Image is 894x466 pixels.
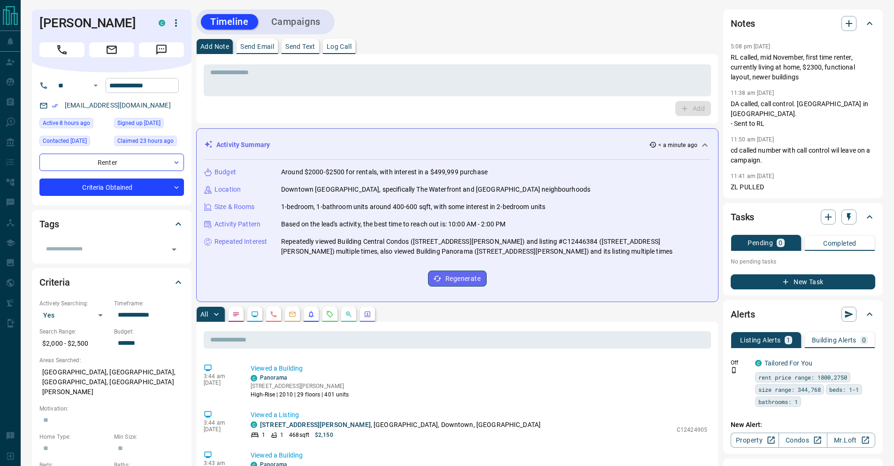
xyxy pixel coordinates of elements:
[731,420,875,430] p: New Alert:
[117,118,160,128] span: Signed up [DATE]
[764,359,812,367] a: Tailored For You
[39,336,109,351] p: $2,000 - $2,500
[289,431,309,439] p: 468 sqft
[89,42,134,57] span: Email
[39,16,145,31] h1: [PERSON_NAME]
[812,337,856,343] p: Building Alerts
[214,219,260,229] p: Activity Pattern
[731,367,737,373] svg: Push Notification Only
[43,118,90,128] span: Active 8 hours ago
[39,217,59,232] h2: Tags
[65,101,171,109] a: [EMAIL_ADDRESS][DOMAIN_NAME]
[315,431,333,439] p: $2,150
[748,240,773,246] p: Pending
[214,237,267,247] p: Repeated Interest
[251,364,707,373] p: Viewed a Building
[731,210,754,225] h2: Tasks
[90,80,101,91] button: Open
[731,16,755,31] h2: Notes
[39,356,184,365] p: Areas Searched:
[204,419,237,426] p: 3:44 am
[731,182,875,192] p: ZL PULLED
[39,404,184,413] p: Motivation:
[658,141,697,149] p: < a minute ago
[114,118,184,131] div: Thu Jul 31 2025
[260,374,287,381] a: Panorama
[114,136,184,149] div: Tue Oct 14 2025
[731,99,875,129] p: DA called, call control. [GEOGRAPHIC_DATA] in [GEOGRAPHIC_DATA]. - Sent to RL
[39,365,184,400] p: [GEOGRAPHIC_DATA], [GEOGRAPHIC_DATA], [GEOGRAPHIC_DATA], [GEOGRAPHIC_DATA][PERSON_NAME]
[251,450,707,460] p: Viewed a Building
[758,373,847,382] span: rent price range: 1800,2750
[168,243,181,256] button: Open
[731,255,875,269] p: No pending tasks
[159,20,165,26] div: condos.ca
[39,179,184,196] div: Criteria Obtained
[740,337,781,343] p: Listing Alerts
[204,426,237,433] p: [DATE]
[731,146,875,165] p: cd called number with call control wil leave on a campaign.
[39,327,109,336] p: Search Range:
[251,390,349,399] p: High-Rise | 2010 | 29 floors | 401 units
[731,303,875,326] div: Alerts
[52,102,58,109] svg: Email Verified
[39,42,84,57] span: Call
[214,202,255,212] p: Size & Rooms
[39,433,109,441] p: Home Type:
[285,43,315,50] p: Send Text
[731,43,771,50] p: 5:08 pm [DATE]
[39,275,70,290] h2: Criteria
[862,337,866,343] p: 0
[731,53,875,82] p: RL called, mid November, first time renter, currently living at home, $2300, functional layout, n...
[829,385,859,394] span: beds: 1-1
[779,240,782,246] p: 0
[114,327,184,336] p: Budget:
[307,311,315,318] svg: Listing Alerts
[204,380,237,386] p: [DATE]
[214,167,236,177] p: Budget
[731,433,779,448] a: Property
[251,311,259,318] svg: Lead Browsing Activity
[827,433,875,448] a: Mr.Loft
[200,43,229,50] p: Add Note
[39,299,109,308] p: Actively Searching:
[281,185,590,194] p: Downtown [GEOGRAPHIC_DATA], specifically The Waterfront and [GEOGRAPHIC_DATA] neighbourhoods
[428,271,487,287] button: Regenerate
[39,308,109,323] div: Yes
[240,43,274,50] p: Send Email
[204,373,237,380] p: 3:44 am
[779,433,827,448] a: Condos
[731,307,755,322] h2: Alerts
[39,154,184,171] div: Renter
[731,136,774,143] p: 11:50 am [DATE]
[731,173,774,179] p: 11:41 am [DATE]
[823,240,856,247] p: Completed
[262,431,265,439] p: 1
[280,431,283,439] p: 1
[114,433,184,441] p: Min Size:
[204,136,711,154] div: Activity Summary< a minute ago
[251,375,257,381] div: condos.ca
[139,42,184,57] span: Message
[787,337,790,343] p: 1
[260,420,541,430] p: , [GEOGRAPHIC_DATA], Downtown, [GEOGRAPHIC_DATA]
[232,311,240,318] svg: Notes
[758,397,798,406] span: bathrooms: 1
[216,140,270,150] p: Activity Summary
[262,14,330,30] button: Campaigns
[270,311,277,318] svg: Calls
[345,311,352,318] svg: Opportunities
[251,382,349,390] p: [STREET_ADDRESS][PERSON_NAME]
[758,385,821,394] span: size range: 344,768
[39,271,184,294] div: Criteria
[281,202,545,212] p: 1-bedroom, 1-bathroom units around 400-600 sqft, with some interest in 2-bedroom units
[326,311,334,318] svg: Requests
[251,421,257,428] div: condos.ca
[260,421,371,428] a: [STREET_ADDRESS][PERSON_NAME]
[281,219,505,229] p: Based on the lead's activity, the best time to reach out is: 10:00 AM - 2:00 PM
[201,14,258,30] button: Timeline
[364,311,371,318] svg: Agent Actions
[289,311,296,318] svg: Emails
[731,12,875,35] div: Notes
[39,213,184,235] div: Tags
